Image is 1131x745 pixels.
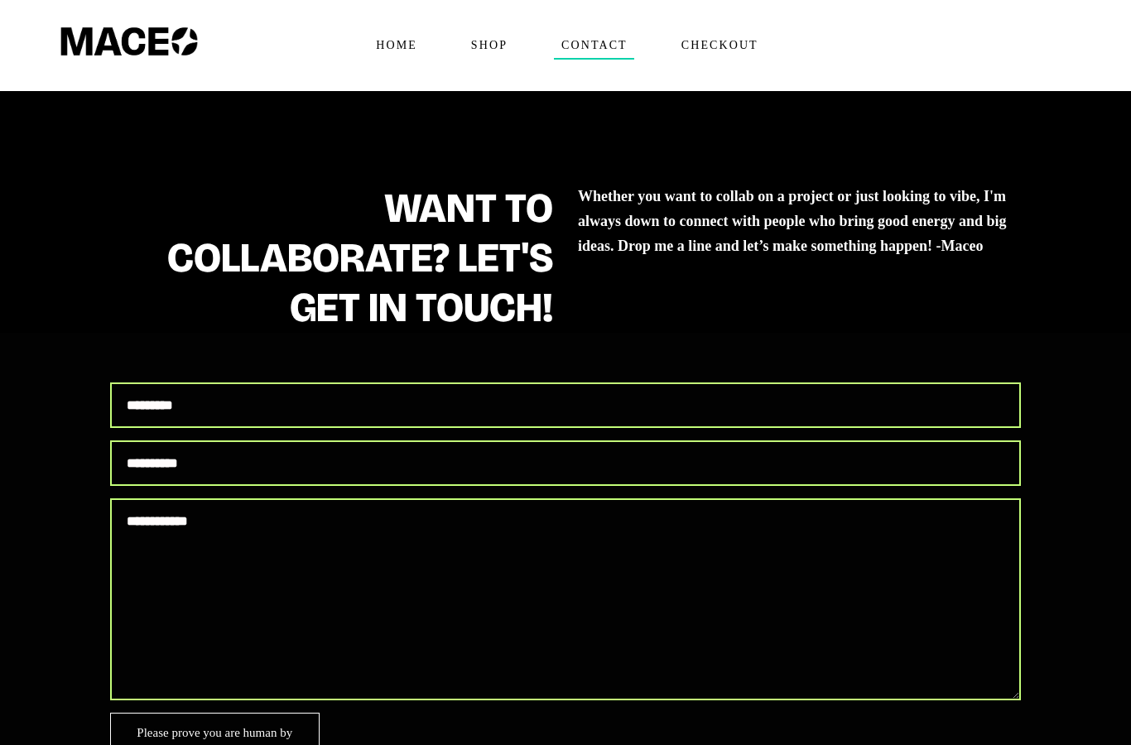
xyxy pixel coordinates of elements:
[554,32,634,59] span: Contact
[98,184,565,333] h1: WANT TO COLLABORATE? LET'S GET IN TOUCH!
[464,32,514,59] span: Shop
[674,32,765,59] span: Checkout
[368,32,424,59] span: Home
[565,184,1033,258] h5: Whether you want to collab on a project or just looking to vibe, I'm always down to connect with ...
